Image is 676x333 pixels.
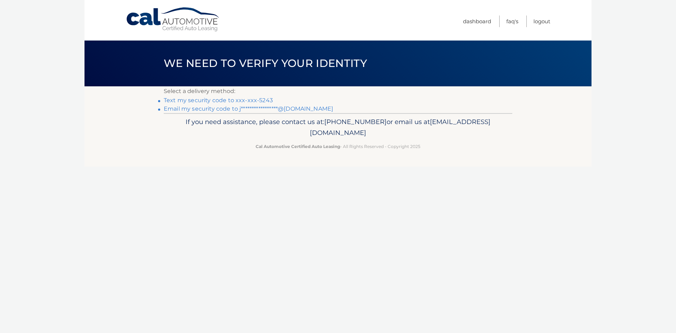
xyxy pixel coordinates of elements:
[463,16,491,27] a: Dashboard
[506,16,518,27] a: FAQ's
[164,97,273,104] a: Text my security code to xxx-xxx-5243
[164,57,367,70] span: We need to verify your identity
[324,118,387,126] span: [PHONE_NUMBER]
[164,86,512,96] p: Select a delivery method:
[126,7,221,32] a: Cal Automotive
[533,16,550,27] a: Logout
[256,144,340,149] strong: Cal Automotive Certified Auto Leasing
[168,143,508,150] p: - All Rights Reserved - Copyright 2025
[168,116,508,139] p: If you need assistance, please contact us at: or email us at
